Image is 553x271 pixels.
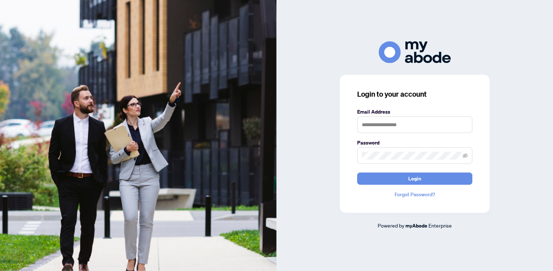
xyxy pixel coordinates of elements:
span: Enterprise [428,222,452,229]
span: Powered by [378,222,404,229]
label: Email Address [357,108,472,116]
h3: Login to your account [357,89,472,99]
span: eye-invisible [463,153,468,158]
span: Login [408,173,421,184]
img: ma-logo [379,41,451,63]
label: Password [357,139,472,147]
a: myAbode [405,222,427,230]
button: Login [357,173,472,185]
a: Forgot Password? [357,190,472,198]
